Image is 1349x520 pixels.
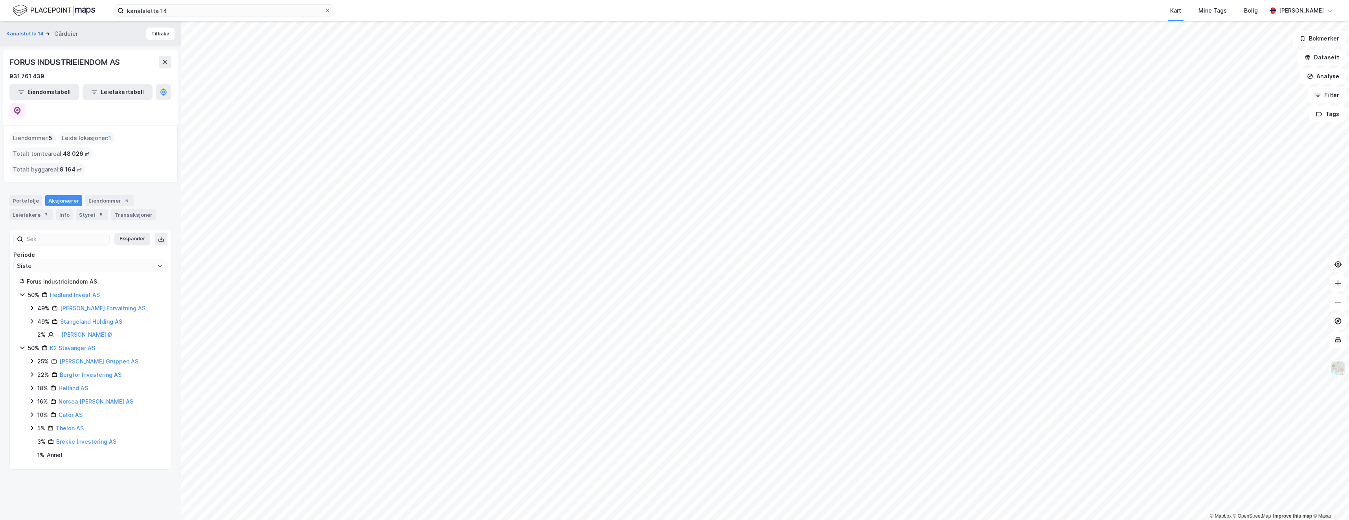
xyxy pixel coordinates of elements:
[45,195,82,206] div: Aksjonærer
[1331,361,1345,376] img: Z
[123,197,130,205] div: 5
[157,263,163,269] button: Open
[63,149,90,159] span: 48 026 ㎡
[76,209,108,220] div: Styret
[59,398,133,405] a: Norsea [PERSON_NAME] AS
[59,385,88,391] a: Helland AS
[9,72,44,81] div: 931 761 439
[1300,68,1346,84] button: Analyse
[56,330,59,339] div: -
[60,305,145,312] a: [PERSON_NAME] Forvaltning AS
[97,211,105,219] div: 5
[59,132,114,144] div: Leide lokasjoner :
[56,425,84,431] a: Thelon AS
[27,277,162,286] div: Forus Industrieiendom AS
[13,250,167,260] div: Periode
[61,331,112,338] a: [PERSON_NAME] Ø
[1298,50,1346,65] button: Datasett
[1244,6,1258,15] div: Bolig
[1233,513,1271,519] a: OpenStreetMap
[1279,6,1324,15] div: [PERSON_NAME]
[124,5,324,17] input: Søk på adresse, matrikkel, gårdeiere, leietakere eller personer
[9,84,79,100] button: Eiendomstabell
[1170,6,1181,15] div: Kart
[1310,482,1349,520] div: Kontrollprogram for chat
[50,345,95,351] a: K2 Stavanger AS
[1308,87,1346,103] button: Filter
[37,304,50,313] div: 49%
[1310,482,1349,520] iframe: Chat Widget
[111,209,156,220] div: Transaksjoner
[10,132,55,144] div: Eiendommer :
[54,29,78,39] div: Gårdeier
[28,343,39,353] div: 50%
[37,437,46,446] div: 3%
[1210,513,1231,519] a: Mapbox
[37,397,48,406] div: 16%
[23,233,109,245] input: Søk
[37,424,45,433] div: 5%
[28,290,39,300] div: 50%
[42,211,50,219] div: 7
[37,317,50,326] div: 49%
[6,30,45,38] button: Kanalsletta 14
[37,370,49,380] div: 22%
[83,84,153,100] button: Leietakertabell
[13,4,95,17] img: logo.f888ab2527a4732fd821a326f86c7f29.svg
[114,233,150,245] button: Ekspander
[1273,513,1312,519] a: Improve this map
[60,318,122,325] a: Stangeland Holding AS
[37,330,46,339] div: 2%
[10,163,85,176] div: Totalt byggareal :
[14,260,167,272] input: ClearOpen
[60,371,121,378] a: Bergtor Investering AS
[9,56,121,68] div: FORUS INDUSTRIEIENDOM AS
[59,411,83,418] a: Cator AS
[1309,106,1346,122] button: Tags
[10,148,93,160] div: Totalt tomteareal :
[1293,31,1346,46] button: Bokmerker
[37,410,48,420] div: 10%
[146,28,175,40] button: Tilbake
[59,358,138,365] a: [PERSON_NAME] Gruppen AS
[56,209,73,220] div: Info
[47,450,63,460] div: Annet
[9,195,42,206] div: Portefølje
[49,133,52,143] span: 5
[56,438,116,445] a: Brekke Investering AS
[37,357,49,366] div: 25%
[9,209,53,220] div: Leietakere
[37,450,44,460] div: 1 %
[60,165,82,174] span: 9 164 ㎡
[1198,6,1227,15] div: Mine Tags
[37,384,48,393] div: 18%
[50,291,100,298] a: Hedland Invest AS
[108,133,111,143] span: 1
[85,195,134,206] div: Eiendommer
